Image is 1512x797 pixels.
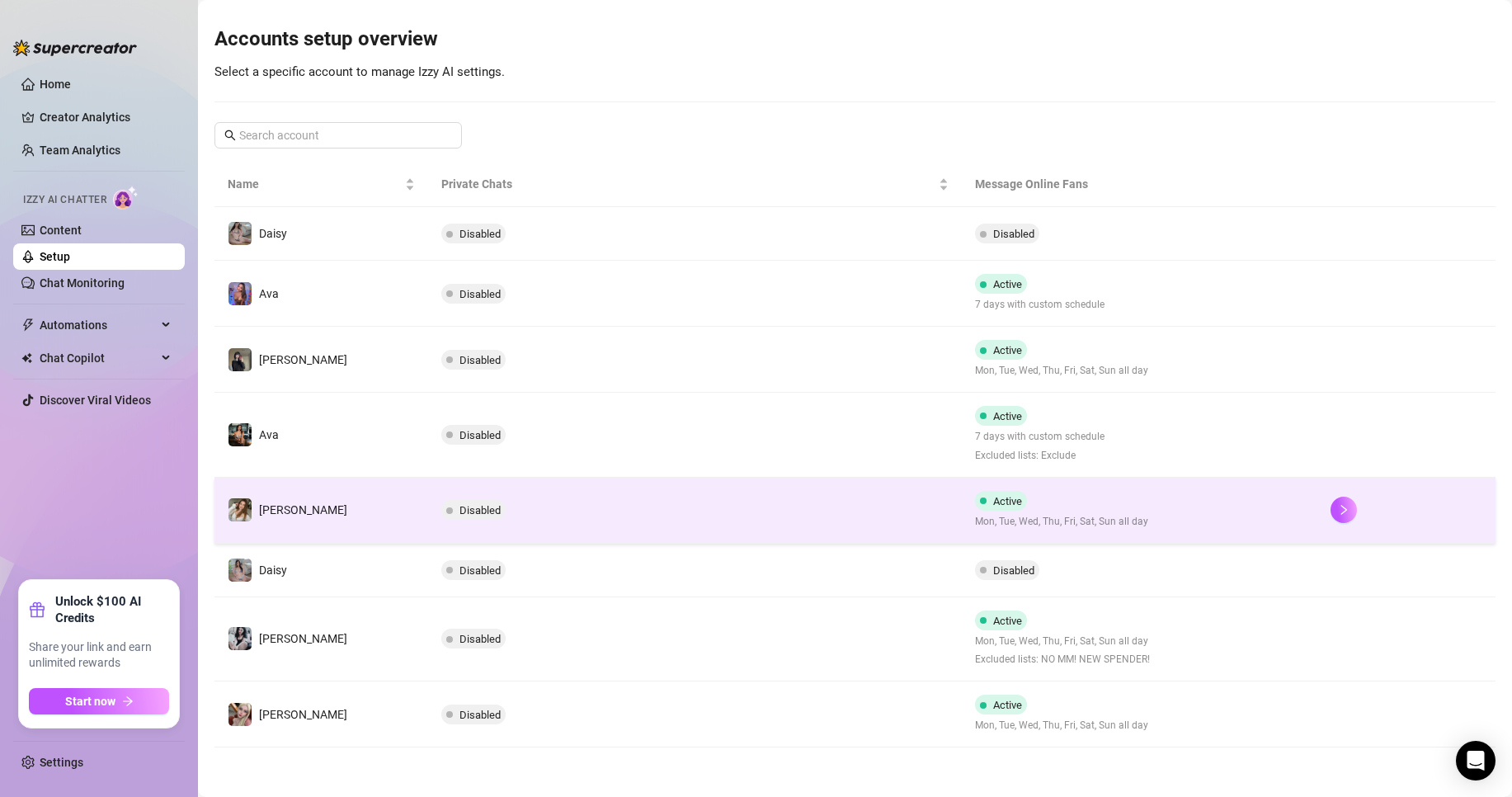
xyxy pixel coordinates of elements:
[228,498,252,521] img: Paige
[259,564,287,577] span: Daisy
[122,696,134,707] span: arrow-right
[228,282,252,305] img: Ava
[29,639,169,672] span: Share your link and earn unlimited rewards
[40,276,125,290] a: Chat Monitoring
[993,615,1022,627] span: Active
[40,224,82,237] a: Content
[259,353,347,366] span: [PERSON_NAME]
[1456,741,1496,780] div: Open Intercom Messenger
[459,429,501,441] span: Disabled
[459,564,501,577] span: Disabled
[29,601,45,618] span: gift
[228,703,252,726] img: Anna
[40,78,71,91] a: Home
[21,318,35,332] span: thunderbolt
[65,695,115,708] span: Start now
[23,192,106,208] span: Izzy AI Chatter
[228,423,252,446] img: Ava
[428,162,962,207] th: Private Chats
[21,352,32,364] img: Chat Copilot
[459,504,501,516] span: Disabled
[55,593,169,626] strong: Unlock $100 AI Credits
[29,688,169,714] button: Start nowarrow-right
[993,699,1022,711] span: Active
[228,627,252,650] img: Sadie
[40,756,83,769] a: Settings
[259,708,347,721] span: [PERSON_NAME]
[228,559,252,582] img: Daisy
[975,363,1148,379] span: Mon, Tue, Wed, Thu, Fri, Sat, Sun all day
[993,564,1034,577] span: Disabled
[1338,504,1349,516] span: right
[975,448,1105,464] span: Excluded lists: Exclude
[228,222,252,245] img: Daisy
[975,297,1105,313] span: 7 days with custom schedule
[259,503,347,516] span: [PERSON_NAME]
[993,344,1022,356] span: Active
[214,64,505,79] span: Select a specific account to manage Izzy AI settings.
[459,228,501,240] span: Disabled
[214,162,428,207] th: Name
[975,652,1150,667] span: Excluded lists: NO MM! NEW SPENDER!
[993,495,1022,507] span: Active
[40,144,120,157] a: Team Analytics
[993,228,1034,240] span: Disabled
[975,634,1150,649] span: Mon, Tue, Wed, Thu, Fri, Sat, Sun all day
[259,632,347,645] span: [PERSON_NAME]
[993,410,1022,422] span: Active
[214,26,1496,53] h3: Accounts setup overview
[239,126,439,144] input: Search account
[459,354,501,366] span: Disabled
[441,175,935,193] span: Private Chats
[40,394,151,407] a: Discover Viral Videos
[259,287,279,300] span: Ava
[975,514,1148,530] span: Mon, Tue, Wed, Thu, Fri, Sat, Sun all day
[228,348,252,371] img: Anna
[259,428,279,441] span: Ava
[113,186,139,210] img: AI Chatter
[228,175,402,193] span: Name
[459,709,501,721] span: Disabled
[13,40,137,56] img: logo-BBDzfeDw.svg
[975,429,1105,445] span: 7 days with custom schedule
[1331,497,1357,523] button: right
[459,633,501,645] span: Disabled
[459,288,501,300] span: Disabled
[993,278,1022,290] span: Active
[975,718,1148,733] span: Mon, Tue, Wed, Thu, Fri, Sat, Sun all day
[224,130,236,141] span: search
[962,162,1317,207] th: Message Online Fans
[40,250,70,263] a: Setup
[40,104,172,130] a: Creator Analytics
[40,312,157,338] span: Automations
[40,345,157,371] span: Chat Copilot
[259,227,287,240] span: Daisy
